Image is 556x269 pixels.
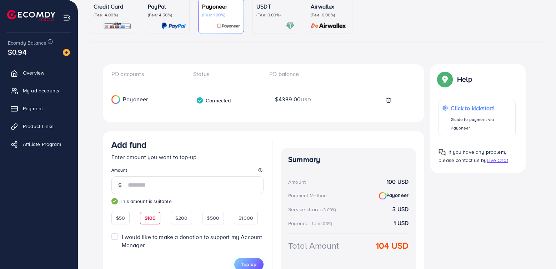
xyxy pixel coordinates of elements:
span: If you have any problem, please contact us by [439,148,506,164]
a: Payment [5,101,72,116]
a: My ad accounts [5,83,72,98]
span: $1000 [239,214,253,222]
span: I would like to make a donation to support my Account Manager. [122,233,262,249]
span: Overview [23,69,44,76]
img: Popup guide [439,149,446,156]
img: card [309,22,349,30]
span: $0.94 [8,47,26,57]
div: PO balance [264,70,340,78]
div: Status [187,70,264,78]
h3: Add fund [111,139,146,150]
h4: Summary [288,155,409,164]
span: My ad accounts [23,87,59,94]
a: Product Links [5,119,72,133]
p: USDT [256,2,294,11]
small: This amount is suitable [111,198,264,205]
p: Help [457,75,472,83]
span: USD [301,96,311,103]
strong: 100 USD [387,178,409,186]
div: Amount [288,178,306,186]
div: Payoneer fee [288,220,334,227]
small: (1.00%) [319,221,332,227]
p: PayPal [148,2,186,11]
img: verified [196,97,204,104]
iframe: Chat [526,237,551,264]
div: Payoneer [103,95,175,104]
strong: Payoneer [379,192,409,199]
span: Live Chat [487,157,508,164]
p: (Fee: 4.50%) [148,12,186,18]
small: (3.00%) [322,207,336,213]
div: Connected [196,97,231,104]
p: Payoneer [202,2,240,11]
p: (Fee: 1.00%) [202,12,240,18]
img: card [216,22,240,30]
p: Enter amount you want to top-up [111,153,264,161]
span: Ecomdy Balance [8,39,46,46]
p: (Fee: 4.00%) [94,12,131,18]
p: Credit Card [94,2,131,11]
span: Affiliate Program [23,141,61,148]
p: Guide to payment via Payoneer [451,115,512,132]
span: $4339.00 [275,95,311,103]
img: Popup guide [439,73,451,86]
img: card [161,22,186,30]
div: Total Amount [288,239,339,252]
div: Payment Method [288,192,327,199]
img: logo [7,10,55,21]
span: $500 [207,214,219,222]
img: card [103,22,131,30]
a: Affiliate Program [5,137,72,151]
strong: 1 USD [394,219,409,227]
div: PO accounts [111,70,187,78]
span: $100 [145,214,156,222]
span: Product Links [23,123,54,130]
span: Payment [23,105,43,112]
strong: 3 USD [392,205,409,213]
p: Airwallex [311,2,349,11]
span: Top up [241,261,256,268]
img: card [286,22,294,30]
legend: Amount [111,167,264,176]
strong: 104 USD [376,239,409,252]
span: $200 [175,214,188,222]
p: Click to kickstart! [451,104,512,112]
img: image [63,49,70,56]
div: Service charge [288,206,338,213]
img: guide [111,198,118,204]
img: Payoneer [379,192,386,200]
span: $50 [116,214,125,222]
img: Payoneer [111,95,120,104]
a: Overview [5,66,72,80]
p: (Fee: 0.00%) [256,12,294,18]
img: menu [63,14,71,22]
p: (Fee: 0.00%) [311,12,349,18]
